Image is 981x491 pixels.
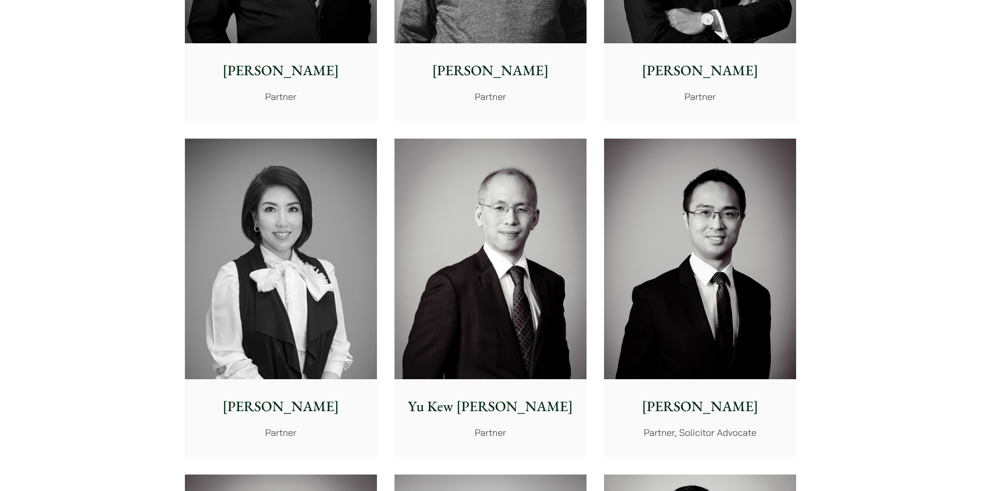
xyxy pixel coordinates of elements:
[193,426,369,439] p: Partner
[193,60,369,81] p: [PERSON_NAME]
[403,426,578,439] p: Partner
[394,139,587,457] a: Yu Kew [PERSON_NAME] Partner
[185,139,377,457] a: [PERSON_NAME] Partner
[193,396,369,417] p: [PERSON_NAME]
[193,90,369,104] p: Partner
[612,426,788,439] p: Partner, Solicitor Advocate
[403,90,578,104] p: Partner
[604,139,796,457] a: [PERSON_NAME] Partner, Solicitor Advocate
[612,90,788,104] p: Partner
[612,396,788,417] p: [PERSON_NAME]
[403,60,578,81] p: [PERSON_NAME]
[612,60,788,81] p: [PERSON_NAME]
[403,396,578,417] p: Yu Kew [PERSON_NAME]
